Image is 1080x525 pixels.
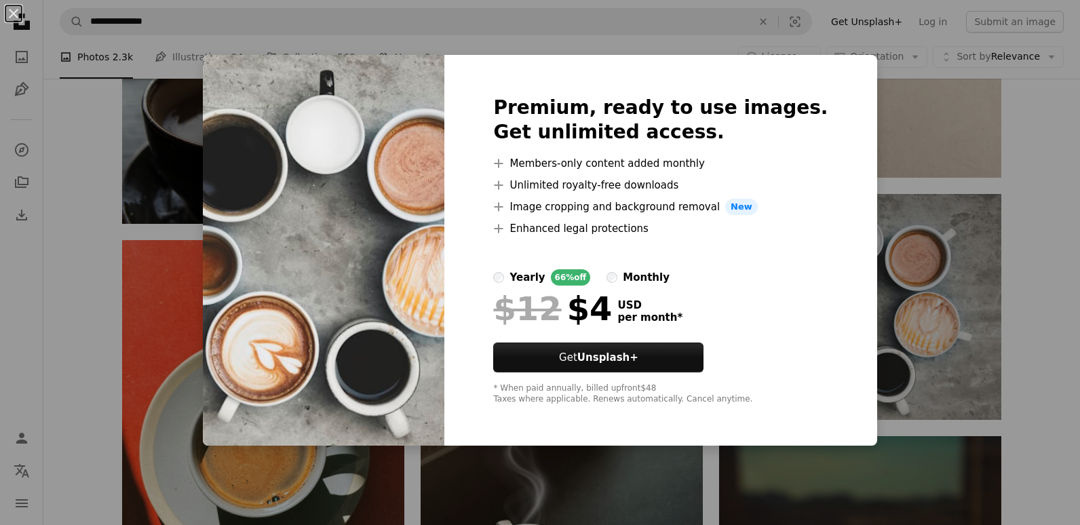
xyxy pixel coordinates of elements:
span: USD [617,299,682,311]
span: New [725,199,758,215]
input: yearly66%off [493,272,504,283]
div: monthly [623,269,670,286]
div: $4 [493,291,612,326]
button: GetUnsplash+ [493,343,703,372]
span: $12 [493,291,561,326]
strong: Unsplash+ [577,351,638,364]
h2: Premium, ready to use images. Get unlimited access. [493,96,828,144]
div: yearly [509,269,545,286]
li: Members-only content added monthly [493,155,828,172]
input: monthly [606,272,617,283]
li: Enhanced legal protections [493,220,828,237]
div: * When paid annually, billed upfront $48 Taxes where applicable. Renews automatically. Cancel any... [493,383,828,405]
li: Image cropping and background removal [493,199,828,215]
img: premium_photo-1722686494449-7a00200fa5f2 [203,55,444,446]
span: per month * [617,311,682,324]
li: Unlimited royalty-free downloads [493,177,828,193]
div: 66% off [551,269,591,286]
